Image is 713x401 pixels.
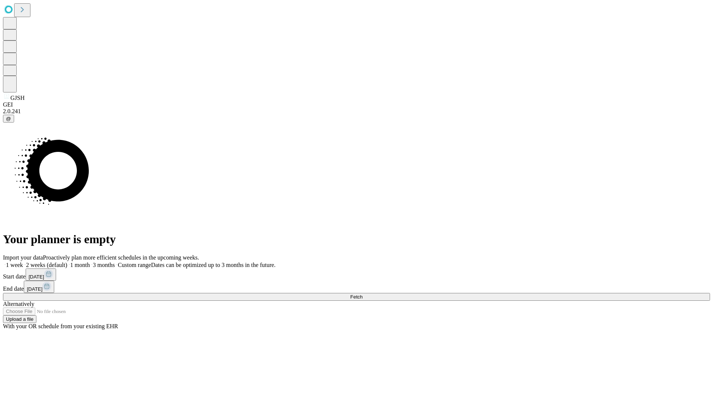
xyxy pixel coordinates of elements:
span: 3 months [93,262,115,268]
button: Fetch [3,293,710,301]
span: @ [6,116,11,121]
button: @ [3,115,14,123]
span: [DATE] [27,286,42,292]
button: [DATE] [24,281,54,293]
span: 2 weeks (default) [26,262,67,268]
div: 2.0.241 [3,108,710,115]
div: End date [3,281,710,293]
h1: Your planner is empty [3,232,710,246]
div: GEI [3,101,710,108]
button: [DATE] [26,268,56,281]
span: [DATE] [29,274,44,280]
span: Import your data [3,254,43,261]
button: Upload a file [3,315,36,323]
span: GJSH [10,95,25,101]
div: Start date [3,268,710,281]
span: With your OR schedule from your existing EHR [3,323,118,329]
span: Fetch [350,294,362,300]
span: Alternatively [3,301,34,307]
span: 1 week [6,262,23,268]
span: Dates can be optimized up to 3 months in the future. [151,262,276,268]
span: Proactively plan more efficient schedules in the upcoming weeks. [43,254,199,261]
span: Custom range [118,262,151,268]
span: 1 month [70,262,90,268]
